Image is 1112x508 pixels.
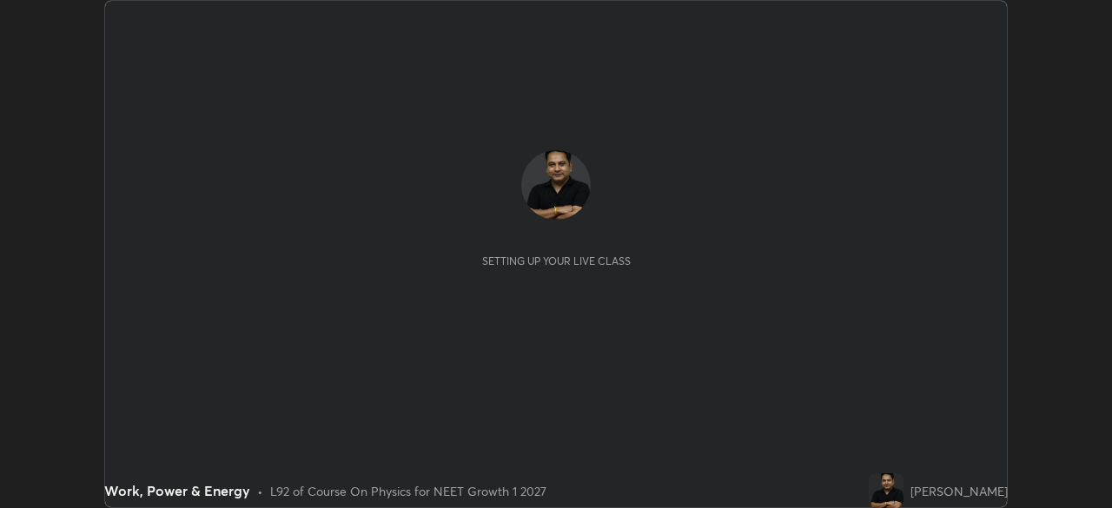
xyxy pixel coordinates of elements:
div: • [257,482,263,500]
div: [PERSON_NAME] [910,482,1008,500]
div: Setting up your live class [482,254,631,267]
img: 866aaf4fe3684a94a3c50856bc9fb742.png [521,150,591,220]
div: Work, Power & Energy [104,480,250,501]
div: L92 of Course On Physics for NEET Growth 1 2027 [270,482,546,500]
img: 866aaf4fe3684a94a3c50856bc9fb742.png [869,473,903,508]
